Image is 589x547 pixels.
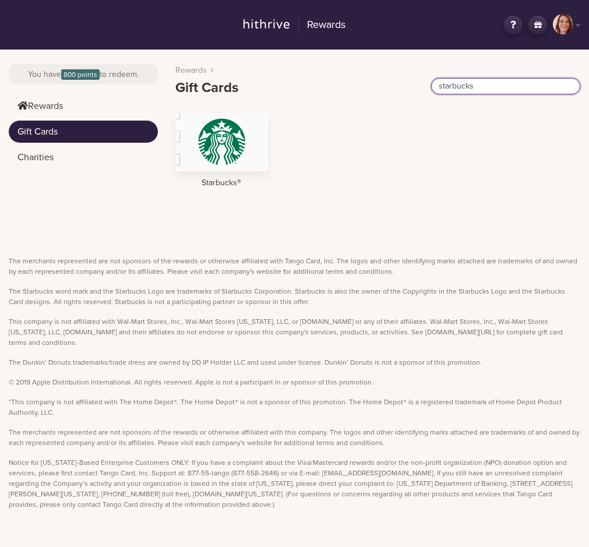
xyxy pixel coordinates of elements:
p: This company is not affiliated with Wal-Mart Stores, Inc., Wal-Mart Stores [US_STATE], LLC, or [D... [9,316,580,348]
span: Help [26,8,50,19]
p: The merchants represented are not sponsors of the rewards or otherwise affiliated with this compa... [9,427,580,448]
a: Rewards [9,95,158,117]
img: hithrive-logo.9746416d.svg [244,19,290,29]
p: Notice for [US_STATE]-Based Enterprise Customers ONLY: If you have a complaint about the Visa/Mas... [9,457,580,510]
span: 800 points [61,69,100,80]
h1: Gift Cards [175,80,238,97]
h4: Starbucks® [175,178,268,188]
p: © 2019 Apple Distribution International. All rights reserved. Apple is not a participant in or sp... [9,377,580,387]
p: The merchants represented are not sponsors of the rewards or otherwise affiliated with Tango Card... [9,256,580,277]
input: start typing to search... [431,78,580,94]
p: *This company is not affiliated with The Home Depot®. The Home Depot® is not a sponsor of this pr... [9,397,580,418]
p: The Dunkin’ Donuts trademarks/trade dress are owned by DD IP Holder LLC and used under license. D... [9,357,580,368]
a: Rewards [175,64,207,76]
a: Starbucks® [175,114,268,188]
a: Rewards [237,14,353,36]
p: The Starbucks word mark and the Starbucks Logo are trademarks of Starbucks Corporation. Starbucks... [9,286,580,307]
a: Charities [9,146,158,168]
h2: Rewards [298,16,345,34]
a: Gift Cards [9,121,158,143]
div: You have to redeem. [9,64,158,84]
